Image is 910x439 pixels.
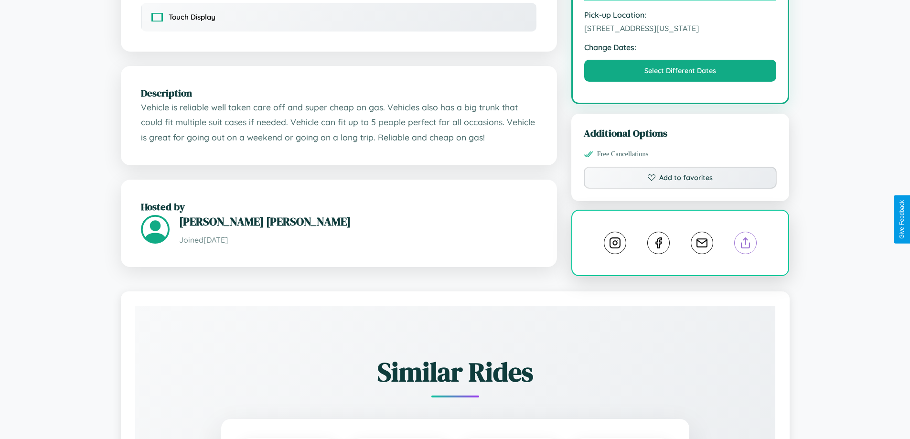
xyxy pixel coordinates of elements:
span: Free Cancellations [597,150,649,158]
span: [STREET_ADDRESS][US_STATE] [584,23,777,33]
h2: Hosted by [141,200,537,214]
button: Add to favorites [584,167,777,189]
h2: Description [141,86,537,100]
button: Select Different Dates [584,60,777,82]
span: Touch Display [169,12,215,21]
h2: Similar Rides [169,353,742,390]
p: Vehicle is reliable well taken care off and super cheap on gas. Vehicles also has a big trunk tha... [141,100,537,145]
strong: Change Dates: [584,43,777,52]
h3: Additional Options [584,126,777,140]
strong: Pick-up Location: [584,10,777,20]
div: Give Feedback [899,200,905,239]
h3: [PERSON_NAME] [PERSON_NAME] [179,214,537,229]
p: Joined [DATE] [179,233,537,247]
